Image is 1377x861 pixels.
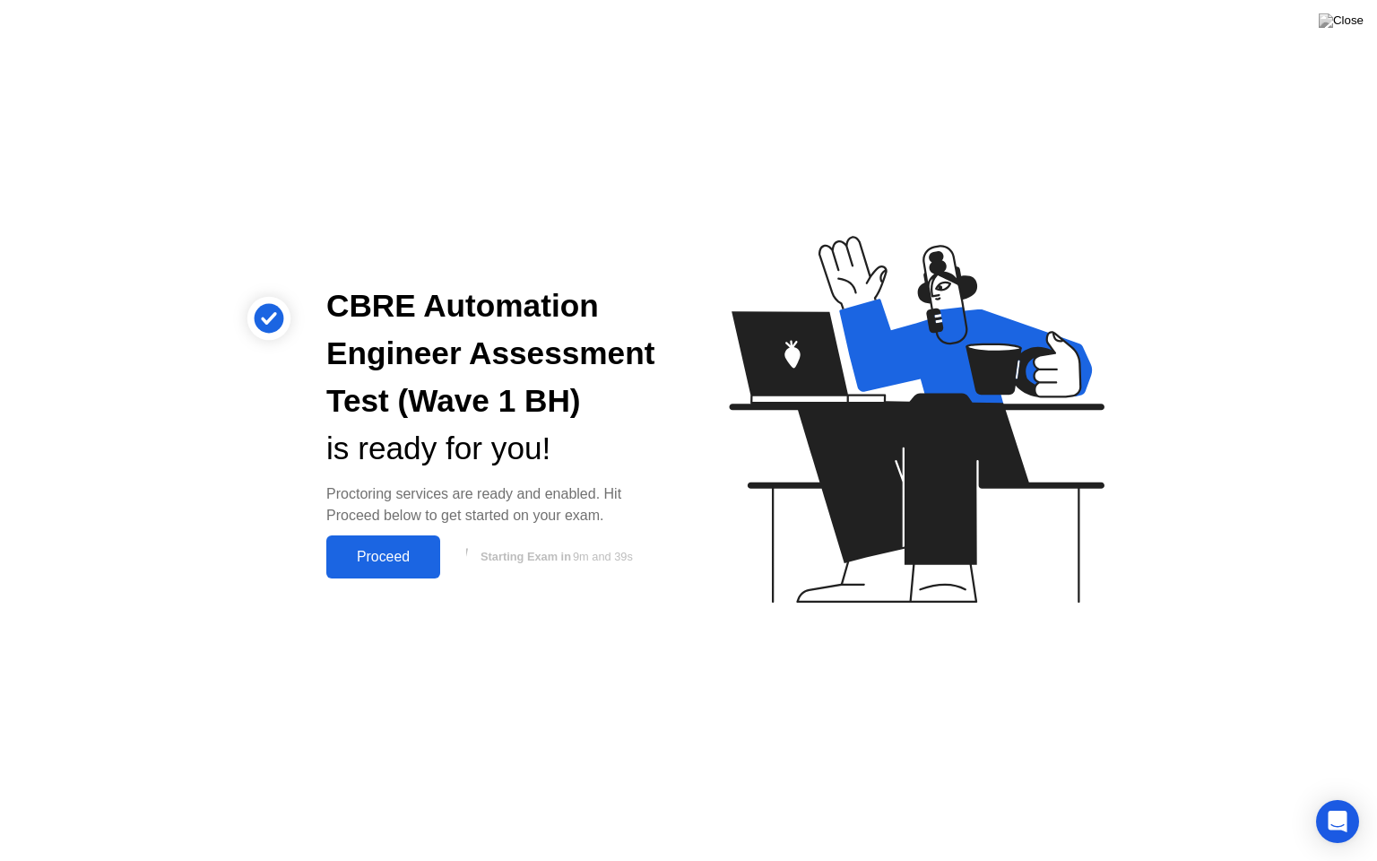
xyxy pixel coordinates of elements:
[326,283,660,424] div: CBRE Automation Engineer Assessment Test (Wave 1 BH)
[1319,13,1364,28] img: Close
[332,549,435,565] div: Proceed
[1316,800,1359,843] div: Open Intercom Messenger
[326,483,660,526] div: Proctoring services are ready and enabled. Hit Proceed below to get started on your exam.
[573,550,633,563] span: 9m and 39s
[449,540,660,574] button: Starting Exam in9m and 39s
[326,425,660,473] div: is ready for you!
[326,535,440,578] button: Proceed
